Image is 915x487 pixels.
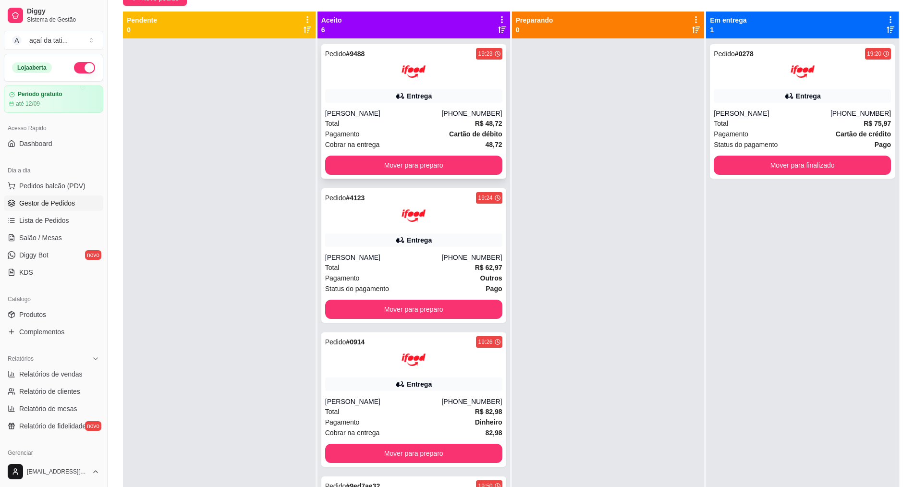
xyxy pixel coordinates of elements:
strong: # 4123 [346,194,365,202]
div: [PHONE_NUMBER] [830,109,891,118]
a: Relatório de fidelidadenovo [4,418,103,434]
span: Gestor de Pedidos [19,198,75,208]
img: ifood [402,60,426,84]
span: Total [325,406,340,417]
a: Relatório de clientes [4,384,103,399]
span: A [12,36,22,45]
a: Período gratuitoaté 12/09 [4,85,103,113]
span: Relatório de fidelidade [19,421,86,431]
strong: 82,98 [485,429,502,437]
div: [PERSON_NAME] [714,109,830,118]
p: Preparando [516,15,553,25]
div: Entrega [796,91,821,101]
article: Período gratuito [18,91,62,98]
span: Relatório de clientes [19,387,80,396]
span: Cobrar na entrega [325,139,380,150]
span: Status do pagamento [714,139,778,150]
span: Salão / Mesas [19,233,62,243]
span: KDS [19,268,33,277]
a: Diggy Botnovo [4,247,103,263]
strong: Outros [480,274,502,282]
img: ifood [791,60,815,84]
div: Acesso Rápido [4,121,103,136]
p: Aceito [321,15,342,25]
strong: # 9488 [346,50,365,58]
button: Mover para preparo [325,444,502,463]
div: [PERSON_NAME] [325,109,442,118]
span: Diggy [27,7,99,16]
button: Pedidos balcão (PDV) [4,178,103,194]
div: [PERSON_NAME] [325,253,442,262]
span: Total [325,118,340,129]
strong: R$ 75,97 [864,120,891,127]
a: Relatório de mesas [4,401,103,416]
a: Relatórios de vendas [4,366,103,382]
strong: 48,72 [485,141,502,148]
div: [PERSON_NAME] [325,397,442,406]
div: [PHONE_NUMBER] [441,253,502,262]
p: 0 [127,25,157,35]
p: 6 [321,25,342,35]
div: Entrega [407,379,432,389]
strong: R$ 48,72 [475,120,502,127]
div: Loja aberta [12,62,52,73]
span: Pagamento [325,417,360,427]
span: Cobrar na entrega [325,427,380,438]
button: [EMAIL_ADDRESS][DOMAIN_NAME] [4,460,103,483]
div: [PHONE_NUMBER] [441,109,502,118]
span: Relatórios de vendas [19,369,83,379]
a: Produtos [4,307,103,322]
div: Catálogo [4,292,103,307]
strong: Pago [486,285,502,292]
div: Gerenciar [4,445,103,461]
span: Status do pagamento [325,283,389,294]
span: Pagamento [325,129,360,139]
a: Dashboard [4,136,103,151]
div: Entrega [407,91,432,101]
a: Lista de Pedidos [4,213,103,228]
div: 19:24 [478,194,492,202]
span: Total [714,118,728,129]
article: até 12/09 [16,100,40,108]
span: Sistema de Gestão [27,16,99,24]
a: Complementos [4,324,103,340]
strong: Dinheiro [475,418,502,426]
div: 19:20 [867,50,881,58]
span: Dashboard [19,139,52,148]
span: Diggy Bot [19,250,49,260]
div: açaí da tati ... [29,36,68,45]
p: 1 [710,25,746,35]
span: Relatórios [8,355,34,363]
span: Pagamento [714,129,748,139]
span: Lista de Pedidos [19,216,69,225]
strong: # 0278 [735,50,754,58]
span: Relatório de mesas [19,404,77,414]
img: ifood [402,348,426,372]
strong: Cartão de débito [449,130,502,138]
span: Pedido [325,194,346,202]
strong: # 0914 [346,338,365,346]
strong: Cartão de crédito [836,130,891,138]
button: Mover para finalizado [714,156,891,175]
strong: R$ 82,98 [475,408,502,415]
button: Select a team [4,31,103,50]
button: Alterar Status [74,62,95,73]
span: Pagamento [325,273,360,283]
span: Total [325,262,340,273]
div: 19:26 [478,338,492,346]
div: Dia a dia [4,163,103,178]
p: Pendente [127,15,157,25]
a: KDS [4,265,103,280]
strong: Pago [875,141,891,148]
button: Mover para preparo [325,300,502,319]
p: 0 [516,25,553,35]
div: 19:23 [478,50,492,58]
span: Pedidos balcão (PDV) [19,181,85,191]
span: Pedido [325,50,346,58]
a: DiggySistema de Gestão [4,4,103,27]
p: Em entrega [710,15,746,25]
div: [PHONE_NUMBER] [441,397,502,406]
img: ifood [402,204,426,228]
a: Gestor de Pedidos [4,195,103,211]
span: Pedido [325,338,346,346]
